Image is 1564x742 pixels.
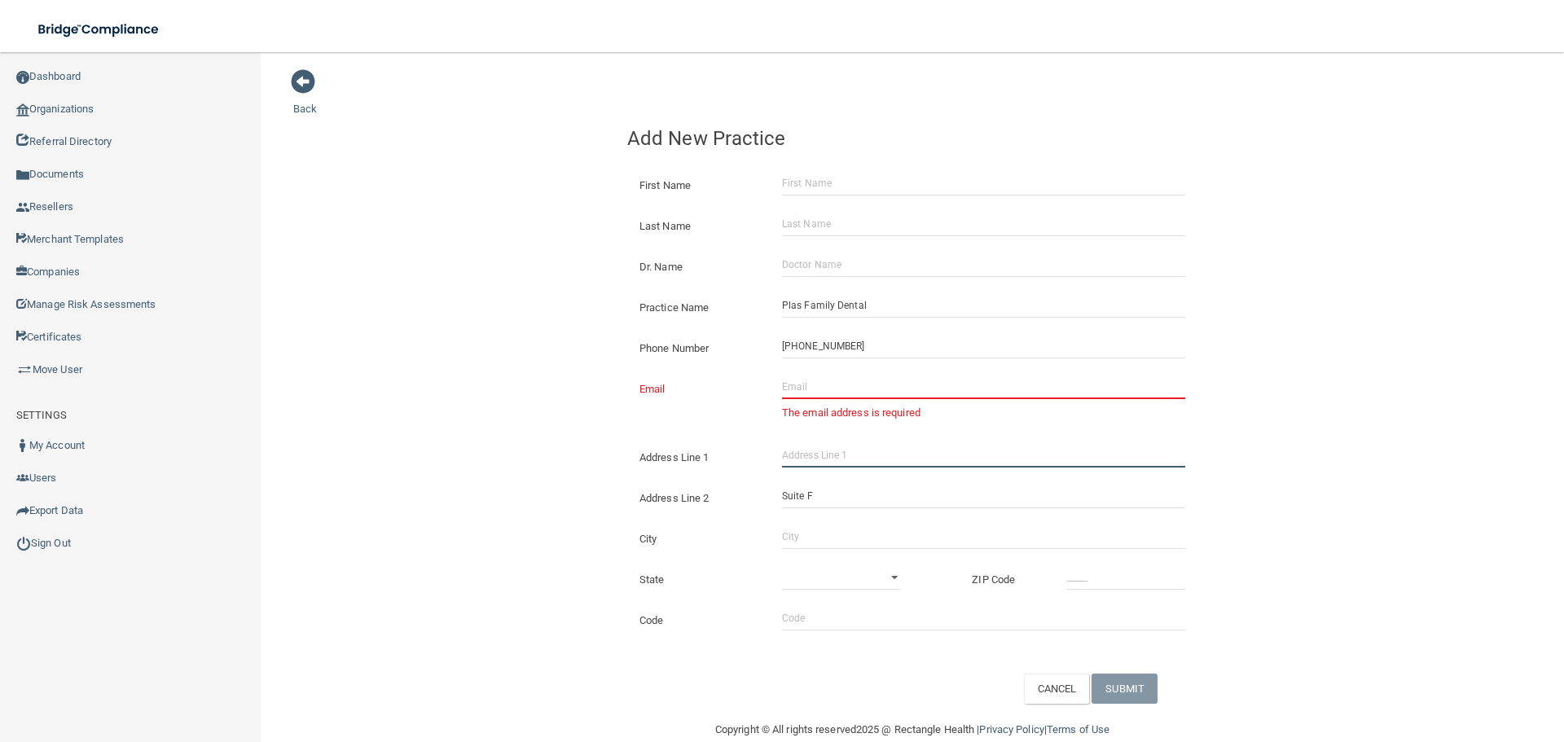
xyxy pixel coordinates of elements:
img: icon-export.b9366987.png [16,504,29,517]
label: Address Line 2 [627,489,770,508]
a: Privacy Policy [979,723,1043,735]
img: organization-icon.f8decf85.png [16,103,29,116]
a: Terms of Use [1047,723,1109,735]
label: City [627,529,770,549]
h4: Add New Practice [627,128,1197,149]
label: Phone Number [627,339,770,358]
label: State [627,570,770,590]
input: Practice Name [782,293,1185,318]
iframe: Drift Widget Chat Controller [1282,626,1544,692]
input: Address Line 2 [782,484,1185,508]
img: bridge_compliance_login_screen.278c3ca4.svg [24,13,174,46]
input: Email [782,375,1185,399]
img: briefcase.64adab9b.png [16,362,33,378]
label: Code [627,611,770,630]
img: icon-users.e205127d.png [16,472,29,485]
input: Code [782,606,1185,630]
label: First Name [627,176,770,195]
label: Practice Name [627,298,770,318]
input: Doctor Name [782,252,1185,277]
button: CANCEL [1024,674,1090,704]
img: ic_power_dark.7ecde6b1.png [16,536,31,551]
input: First Name [782,171,1185,195]
img: ic_dashboard_dark.d01f4a41.png [16,71,29,84]
label: SETTINGS [16,406,67,425]
label: ZIP Code [960,570,1055,590]
p: The email address is required [782,403,1185,423]
label: Address Line 1 [627,448,770,468]
img: ic_user_dark.df1a06c3.png [16,439,29,452]
img: icon-documents.8dae5593.png [16,169,29,182]
input: Last Name [782,212,1185,236]
label: Email [627,380,770,399]
img: ic_reseller.de258add.png [16,201,29,214]
label: Last Name [627,217,770,236]
input: City [782,525,1185,549]
input: _____ [1067,565,1185,590]
input: Address Line 1 [782,443,1185,468]
input: (___) ___-____ [782,334,1185,358]
button: SUBMIT [1092,674,1158,704]
a: Back [293,83,317,115]
label: Dr. Name [627,257,770,277]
